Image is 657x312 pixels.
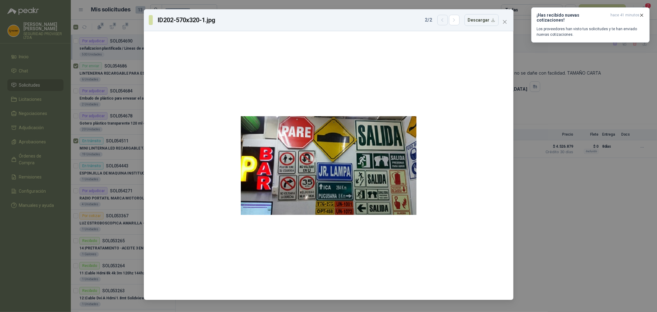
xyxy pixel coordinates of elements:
[537,26,644,37] p: Los proveedores han visto tus solicitudes y te han enviado nuevas cotizaciones.
[425,16,432,24] span: 2 / 2
[500,17,510,27] button: Close
[531,7,650,43] button: ¡Has recibido nuevas cotizaciones!hace 41 minutos Los proveedores han visto tus solicitudes y te ...
[158,15,216,25] h3: ID202-570x320-1.jpg
[464,14,499,26] button: Descargar
[502,19,507,24] span: close
[610,13,639,23] span: hace 41 minutos
[537,13,608,23] h3: ¡Has recibido nuevas cotizaciones!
